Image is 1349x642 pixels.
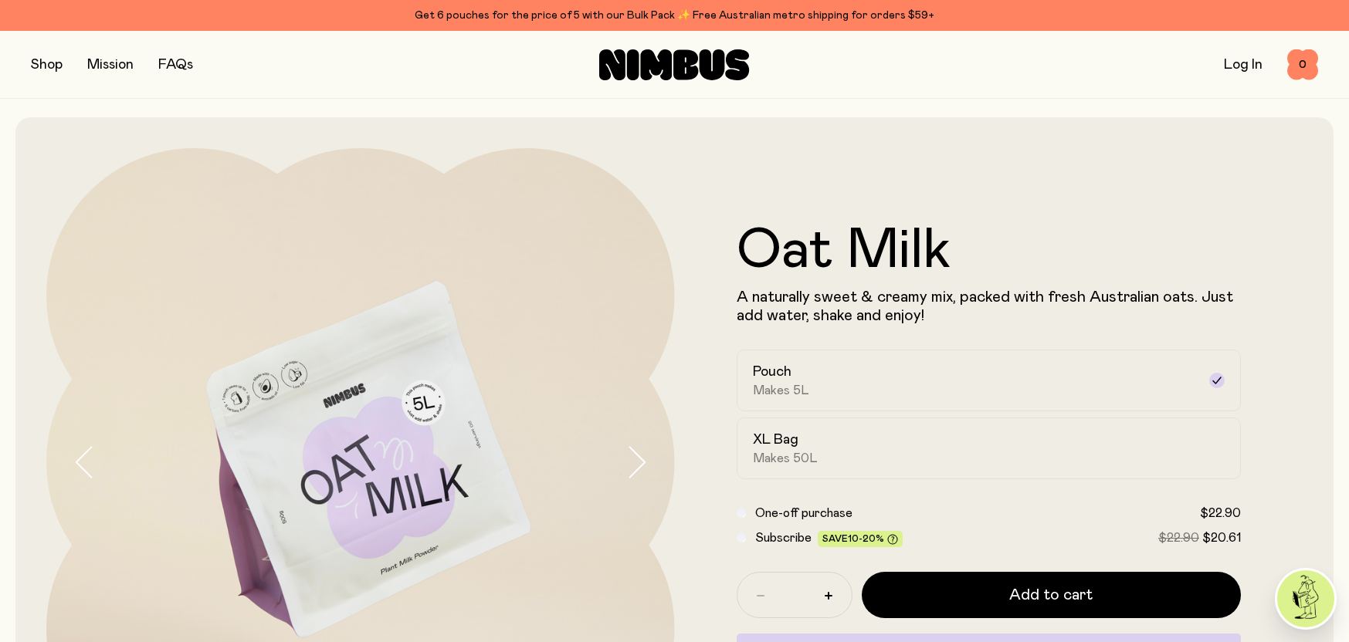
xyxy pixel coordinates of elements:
[753,431,798,449] h2: XL Bag
[1287,49,1318,80] button: 0
[1277,570,1334,627] img: agent
[1200,507,1241,519] span: $22.90
[737,223,1242,279] h1: Oat Milk
[848,534,884,543] span: 10-20%
[753,363,791,381] h2: Pouch
[862,572,1242,618] button: Add to cart
[1202,532,1241,544] span: $20.61
[753,383,809,398] span: Makes 5L
[1158,532,1199,544] span: $22.90
[753,451,818,466] span: Makes 50L
[158,58,193,72] a: FAQs
[822,534,898,546] span: Save
[755,532,812,544] span: Subscribe
[755,507,852,519] span: One-off purchase
[737,288,1242,325] p: A naturally sweet & creamy mix, packed with fresh Australian oats. Just add water, shake and enjoy!
[31,6,1318,25] div: Get 6 pouches for the price of 5 with our Bulk Pack ✨ Free Australian metro shipping for orders $59+
[87,58,134,72] a: Mission
[1224,58,1263,72] a: Log In
[1009,584,1093,606] span: Add to cart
